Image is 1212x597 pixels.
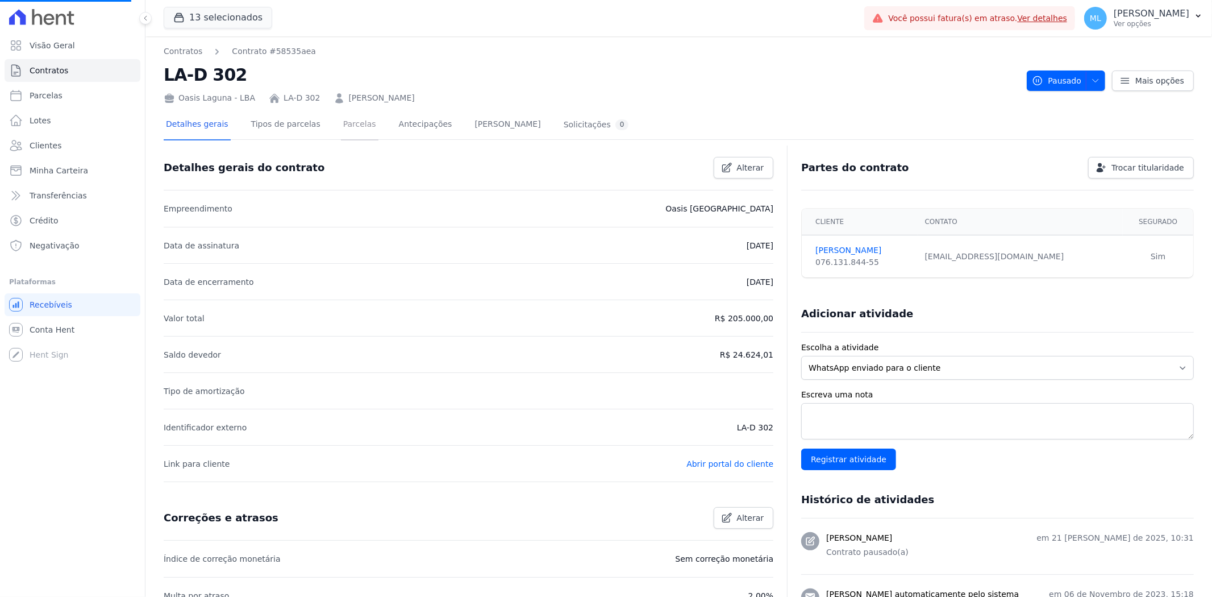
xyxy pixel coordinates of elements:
[1018,14,1068,23] a: Ver detalhes
[164,421,247,434] p: Identificador externo
[5,184,140,207] a: Transferências
[686,459,773,469] a: Abrir portal do cliente
[5,59,140,82] a: Contratos
[1135,75,1184,86] span: Mais opções
[801,493,934,507] h3: Histórico de atividades
[815,256,911,268] div: 076.131.844-55
[801,342,1194,354] label: Escolha a atividade
[1123,209,1193,235] th: Segurado
[164,161,324,175] h3: Detalhes gerais do contrato
[164,62,1018,88] h2: LA-D 302
[397,110,455,140] a: Antecipações
[747,275,773,289] p: [DATE]
[30,190,87,201] span: Transferências
[30,215,59,226] span: Crédito
[888,13,1067,24] span: Você possui fatura(s) em atraso.
[801,449,896,470] input: Registrar atividade
[30,40,75,51] span: Visão Geral
[801,307,913,321] h3: Adicionar atividade
[5,34,140,57] a: Visão Geral
[1112,71,1194,91] a: Mais opções
[714,157,774,179] a: Alterar
[918,209,1123,235] th: Contato
[615,119,629,130] div: 0
[5,134,140,157] a: Clientes
[30,140,61,151] span: Clientes
[164,45,202,57] a: Contratos
[5,109,140,132] a: Lotes
[1090,14,1101,22] span: ML
[164,7,272,28] button: 13 selecionados
[284,92,320,104] a: LA-D 302
[30,90,63,101] span: Parcelas
[826,546,1194,558] p: Contrato pausado(a)
[5,159,140,182] a: Minha Carteira
[737,162,764,173] span: Alterar
[715,312,773,325] p: R$ 205.000,00
[249,110,323,140] a: Tipos de parcelas
[747,239,773,252] p: [DATE]
[737,421,773,434] p: LA-D 302
[5,84,140,107] a: Parcelas
[5,209,140,232] a: Crédito
[1114,8,1189,19] p: [PERSON_NAME]
[164,92,255,104] div: Oasis Laguna - LBA
[164,45,316,57] nav: Breadcrumb
[1111,162,1184,173] span: Trocar titularidade
[1027,71,1105,91] button: Pausado
[1123,235,1193,278] td: Sim
[164,202,232,215] p: Empreendimento
[676,552,774,566] p: Sem correção monetária
[30,299,72,310] span: Recebíveis
[1075,2,1212,34] button: ML [PERSON_NAME] Ver opções
[164,384,245,398] p: Tipo de amortização
[925,251,1117,263] div: [EMAIL_ADDRESS][DOMAIN_NAME]
[164,552,281,566] p: Índice de correção monetária
[5,293,140,316] a: Recebíveis
[164,45,1018,57] nav: Breadcrumb
[720,348,773,362] p: R$ 24.624,01
[164,239,239,252] p: Data de assinatura
[1032,71,1081,91] span: Pausado
[5,318,140,341] a: Conta Hent
[30,65,68,76] span: Contratos
[1036,532,1194,544] p: em 21 [PERSON_NAME] de 2025, 10:31
[9,275,136,289] div: Plataformas
[737,512,764,524] span: Alterar
[232,45,316,57] a: Contrato #58535aea
[348,92,414,104] a: [PERSON_NAME]
[341,110,378,140] a: Parcelas
[164,457,230,471] p: Link para cliente
[164,348,221,362] p: Saldo devedor
[801,161,909,175] h3: Partes do contrato
[164,110,231,140] a: Detalhes gerais
[164,312,205,325] p: Valor total
[5,234,140,257] a: Negativação
[30,324,74,335] span: Conta Hent
[802,209,918,235] th: Cliente
[164,511,278,525] h3: Correções e atrasos
[30,240,80,251] span: Negativação
[1088,157,1194,179] a: Trocar titularidade
[30,115,51,126] span: Lotes
[666,202,774,215] p: Oasis [GEOGRAPHIC_DATA]
[164,275,254,289] p: Data de encerramento
[564,119,629,130] div: Solicitações
[472,110,543,140] a: [PERSON_NAME]
[1114,19,1189,28] p: Ver opções
[826,532,892,544] h3: [PERSON_NAME]
[815,244,911,256] a: [PERSON_NAME]
[801,389,1194,401] label: Escreva uma nota
[561,110,631,140] a: Solicitações0
[714,507,774,529] a: Alterar
[30,165,88,176] span: Minha Carteira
